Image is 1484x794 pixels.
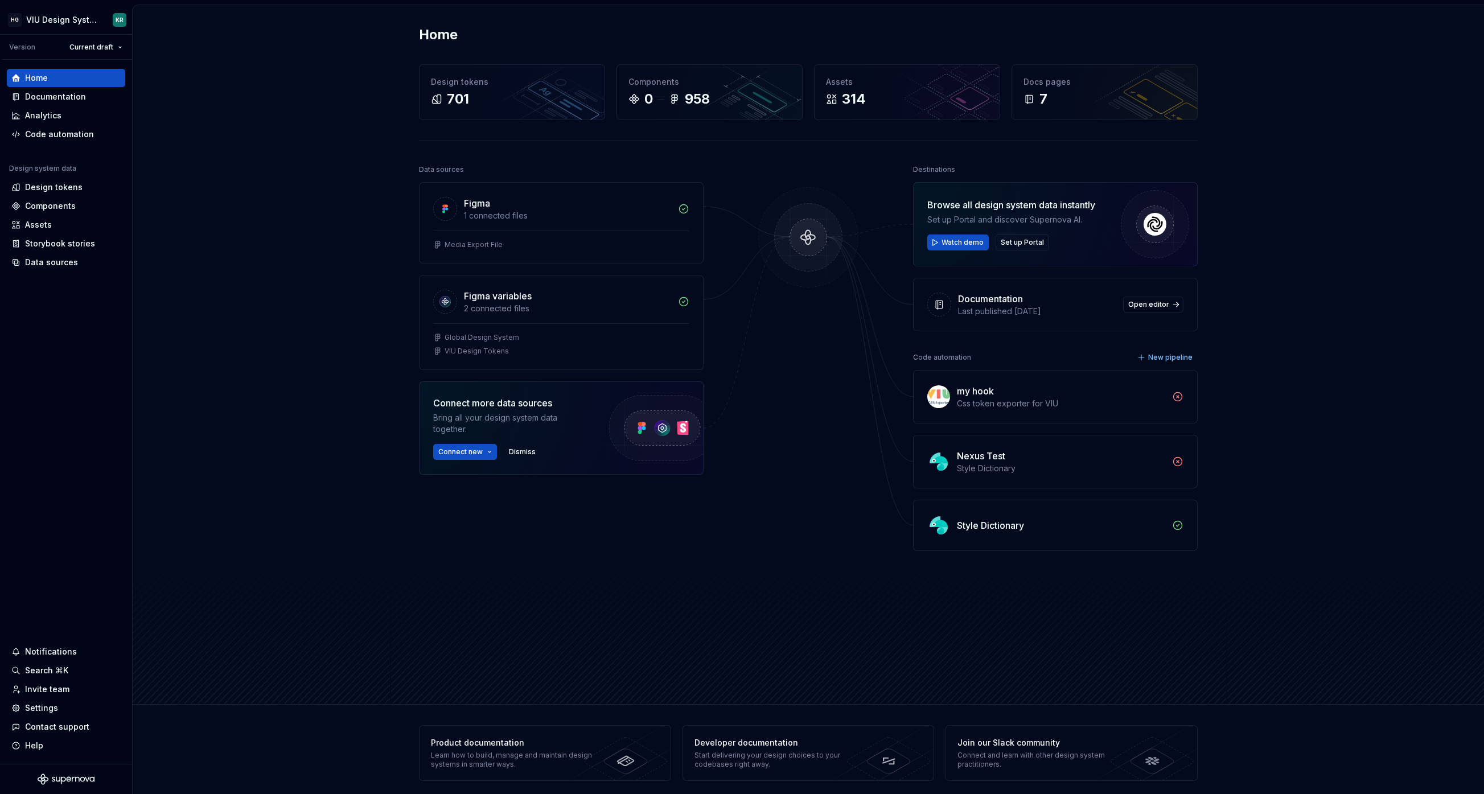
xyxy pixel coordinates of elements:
[927,214,1095,225] div: Set up Portal and discover Supernova AI.
[7,737,125,755] button: Help
[431,751,597,769] div: Learn how to build, manage and maintain design systems in smarter ways.
[25,684,69,695] div: Invite team
[504,444,541,460] button: Dismiss
[7,661,125,680] button: Search ⌘K
[1123,297,1183,312] a: Open editor
[447,90,469,108] div: 701
[7,106,125,125] a: Analytics
[927,198,1095,212] div: Browse all design system data instantly
[464,303,671,314] div: 2 connected files
[25,182,83,193] div: Design tokens
[814,64,1000,120] a: Assets314
[1134,349,1198,365] button: New pipeline
[7,88,125,106] a: Documentation
[7,680,125,698] a: Invite team
[957,398,1165,409] div: Css token exporter for VIU
[25,740,43,751] div: Help
[913,162,955,178] div: Destinations
[445,333,519,342] div: Global Design System
[7,178,125,196] a: Design tokens
[7,643,125,661] button: Notifications
[64,39,128,55] button: Current draft
[25,238,95,249] div: Storybook stories
[957,751,1123,769] div: Connect and learn with other design system practitioners.
[942,238,984,247] span: Watch demo
[25,72,48,84] div: Home
[1001,238,1044,247] span: Set up Portal
[957,519,1024,532] div: Style Dictionary
[644,90,653,108] div: 0
[25,702,58,714] div: Settings
[685,90,710,108] div: 958
[445,347,509,356] div: VIU Design Tokens
[996,235,1049,250] button: Set up Portal
[464,210,671,221] div: 1 connected files
[25,257,78,268] div: Data sources
[7,69,125,87] a: Home
[826,76,988,88] div: Assets
[25,219,52,231] div: Assets
[419,26,458,44] h2: Home
[842,90,866,108] div: 314
[9,43,35,52] div: Version
[694,737,860,748] div: Developer documentation
[433,412,587,435] div: Bring all your design system data together.
[7,253,125,271] a: Data sources
[7,216,125,234] a: Assets
[419,182,704,264] a: Figma1 connected filesMedia Export File
[464,289,532,303] div: Figma variables
[8,13,22,27] div: HG
[25,110,61,121] div: Analytics
[7,699,125,717] a: Settings
[445,240,503,249] div: Media Export File
[25,665,68,676] div: Search ⌘K
[464,196,490,210] div: Figma
[7,125,125,143] a: Code automation
[509,447,536,456] span: Dismiss
[438,447,483,456] span: Connect new
[957,449,1005,463] div: Nexus Test
[1039,90,1047,108] div: 7
[1148,353,1193,362] span: New pipeline
[913,349,971,365] div: Code automation
[433,396,587,410] div: Connect more data sources
[25,91,86,102] div: Documentation
[927,235,989,250] button: Watch demo
[1023,76,1186,88] div: Docs pages
[957,384,994,398] div: my hook
[25,721,89,733] div: Contact support
[958,292,1023,306] div: Documentation
[1128,300,1169,309] span: Open editor
[431,737,597,748] div: Product documentation
[628,76,791,88] div: Components
[419,275,704,370] a: Figma variables2 connected filesGlobal Design SystemVIU Design Tokens
[1012,64,1198,120] a: Docs pages7
[683,725,935,781] a: Developer documentationStart delivering your design choices to your codebases right away.
[38,774,94,785] svg: Supernova Logo
[946,725,1198,781] a: Join our Slack communityConnect and learn with other design system practitioners.
[69,43,113,52] span: Current draft
[694,751,860,769] div: Start delivering your design choices to your codebases right away.
[616,64,803,120] a: Components0958
[9,164,76,173] div: Design system data
[958,306,1116,317] div: Last published [DATE]
[419,64,605,120] a: Design tokens701
[2,7,130,32] button: HGVIU Design SystemKR
[25,129,94,140] div: Code automation
[419,162,464,178] div: Data sources
[7,718,125,736] button: Contact support
[116,15,124,24] div: KR
[431,76,593,88] div: Design tokens
[957,463,1165,474] div: Style Dictionary
[7,235,125,253] a: Storybook stories
[419,725,671,781] a: Product documentationLearn how to build, manage and maintain design systems in smarter ways.
[25,200,76,212] div: Components
[25,646,77,657] div: Notifications
[26,14,99,26] div: VIU Design System
[433,444,497,460] button: Connect new
[7,197,125,215] a: Components
[957,737,1123,748] div: Join our Slack community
